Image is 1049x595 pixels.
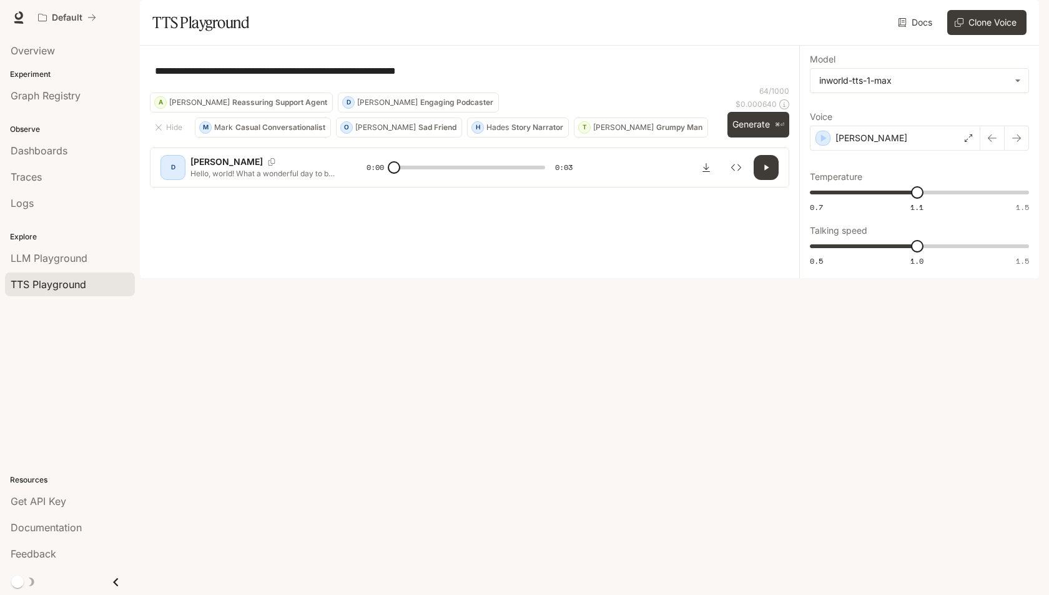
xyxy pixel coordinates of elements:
p: Hello, world! What a wonderful day to be a text-to-speech model! [190,168,337,179]
div: inworld-tts-1-max [819,74,1008,87]
p: [PERSON_NAME] [593,124,654,131]
p: Grumpy Man [656,124,702,131]
div: T [579,117,590,137]
p: [PERSON_NAME] [357,99,418,106]
span: 1.0 [910,256,923,266]
span: 0.7 [810,202,823,212]
span: 0:03 [555,161,573,174]
button: D[PERSON_NAME]Engaging Podcaster [338,92,499,112]
span: 0:00 [367,161,384,174]
button: MMarkCasual Conversationalist [195,117,331,137]
p: [PERSON_NAME] [190,156,263,168]
div: D [343,92,354,112]
p: Temperature [810,172,862,181]
p: Voice [810,112,832,121]
p: [PERSON_NAME] [355,124,416,131]
div: H [472,117,483,137]
span: 1.5 [1016,202,1029,212]
p: Model [810,55,835,64]
p: Engaging Podcaster [420,99,493,106]
p: ⌘⏎ [775,121,784,129]
p: Sad Friend [418,124,456,131]
button: Hide [150,117,190,137]
div: M [200,117,211,137]
span: 1.5 [1016,256,1029,266]
p: 64 / 1000 [759,86,789,96]
button: O[PERSON_NAME]Sad Friend [336,117,462,137]
p: Casual Conversationalist [235,124,325,131]
button: A[PERSON_NAME]Reassuring Support Agent [150,92,333,112]
p: Talking speed [810,226,867,235]
span: 1.1 [910,202,923,212]
button: Download audio [694,155,719,180]
a: Docs [895,10,937,35]
button: Clone Voice [947,10,1027,35]
button: HHadesStory Narrator [467,117,569,137]
div: inworld-tts-1-max [810,69,1028,92]
p: Story Narrator [511,124,563,131]
button: Generate⌘⏎ [727,112,789,137]
button: Inspect [724,155,749,180]
p: Hades [486,124,509,131]
p: [PERSON_NAME] [169,99,230,106]
p: Mark [214,124,233,131]
h1: TTS Playground [152,10,249,35]
button: All workspaces [32,5,102,30]
button: Copy Voice ID [263,158,280,166]
p: Default [52,12,82,23]
div: O [341,117,352,137]
div: A [155,92,166,112]
p: Reassuring Support Agent [232,99,327,106]
div: D [163,157,183,177]
button: T[PERSON_NAME]Grumpy Man [574,117,708,137]
p: [PERSON_NAME] [835,132,907,144]
p: $ 0.000640 [736,99,777,109]
span: 0.5 [810,256,823,266]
